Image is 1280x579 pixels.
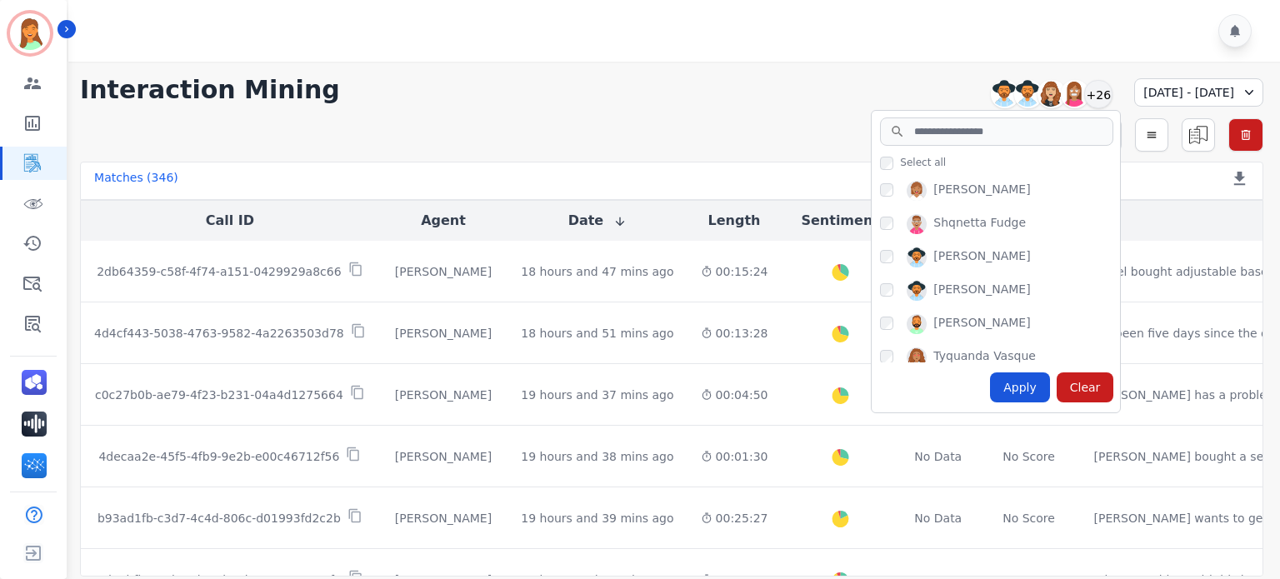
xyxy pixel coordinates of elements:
[701,510,768,527] div: 00:25:27
[94,169,178,192] div: Matches ( 346 )
[701,263,768,280] div: 00:15:24
[521,387,673,403] div: 19 hours and 37 mins ago
[933,281,1030,301] div: [PERSON_NAME]
[521,263,673,280] div: 18 hours and 47 mins ago
[701,325,768,342] div: 00:13:28
[701,448,768,465] div: 00:01:30
[1134,78,1263,107] div: [DATE] - [DATE]
[912,448,964,465] div: No Data
[900,156,946,169] span: Select all
[421,211,466,231] button: Agent
[10,13,50,53] img: Bordered avatar
[392,263,495,280] div: [PERSON_NAME]
[933,214,1026,234] div: Shqnetta Fudge
[521,325,673,342] div: 18 hours and 51 mins ago
[1084,80,1112,108] div: +26
[933,347,1036,367] div: Tyquanda Vasque
[801,211,878,231] button: Sentiment
[392,387,495,403] div: [PERSON_NAME]
[912,510,964,527] div: No Data
[95,387,343,403] p: c0c27b0b-ae79-4f23-b231-04a4d1275664
[1002,448,1055,465] div: No Score
[521,448,673,465] div: 19 hours and 38 mins ago
[933,314,1030,334] div: [PERSON_NAME]
[97,510,341,527] p: b93ad1fb-c3d7-4c4d-806c-d01993fd2c2b
[392,510,495,527] div: [PERSON_NAME]
[94,325,344,342] p: 4d4cf443-5038-4763-9582-4a2263503d78
[521,510,673,527] div: 19 hours and 39 mins ago
[701,387,768,403] div: 00:04:50
[206,211,254,231] button: Call ID
[1002,510,1055,527] div: No Score
[933,181,1030,201] div: [PERSON_NAME]
[98,448,339,465] p: 4decaa2e-45f5-4fb9-9e2b-e00c46712f56
[392,325,495,342] div: [PERSON_NAME]
[933,247,1030,267] div: [PERSON_NAME]
[708,211,761,231] button: Length
[990,372,1050,402] div: Apply
[80,75,340,105] h1: Interaction Mining
[97,263,341,280] p: 2db64359-c58f-4f74-a151-0429929a8c66
[1057,372,1114,402] div: Clear
[392,448,495,465] div: [PERSON_NAME]
[568,211,627,231] button: Date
